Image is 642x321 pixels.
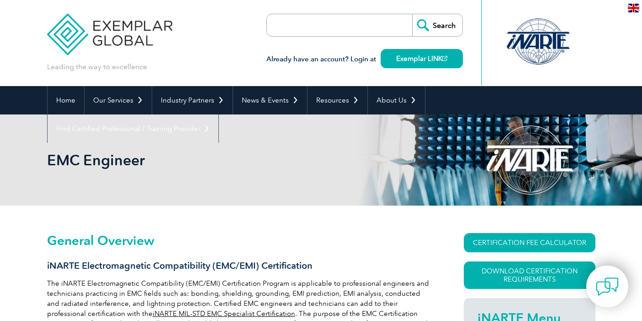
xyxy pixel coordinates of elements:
[47,260,431,272] h3: iNARTE Electromagnetic Compatibility (EMC/EMI) Certification
[266,54,463,65] h3: Already have an account? Login at
[47,62,147,72] p: Leading the way to excellence
[152,86,233,114] a: Industry Partners
[628,4,639,12] img: en
[47,151,398,169] h1: EMC Engineer
[368,86,425,114] a: About Us
[596,275,619,298] img: contact-chat.png
[464,233,595,252] a: CERTIFICATION FEE CALCULATOR
[153,310,295,318] a: iNARTE MIL-STD EMC Specialist Certification
[308,86,367,114] a: Resources
[48,86,84,114] a: Home
[412,14,462,36] input: Search
[464,261,595,289] a: Download Certification Requirements
[47,233,431,248] h2: General Overview
[381,49,463,68] a: Exemplar LINK
[442,56,447,61] img: open_square.png
[48,114,218,143] a: Find Certified Professional / Training Provider
[233,86,307,114] a: News & Events
[85,86,152,114] a: Our Services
